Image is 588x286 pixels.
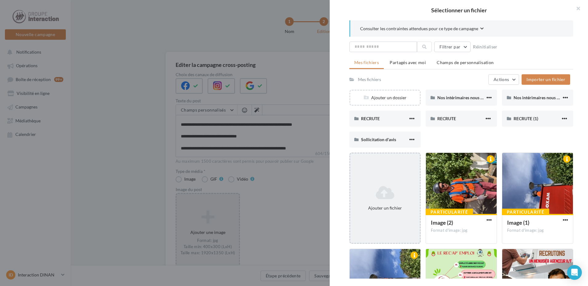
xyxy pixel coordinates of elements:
span: Mes fichiers [354,60,379,65]
span: RECRUTE [437,116,456,121]
button: Importer un fichier [522,74,570,85]
button: Réinitialiser [471,43,500,51]
span: Consulter les contraintes attendues pour ce type de campagne [360,26,478,32]
span: Importer un fichier [526,77,565,82]
span: Champs de personnalisation [437,60,494,65]
button: Consulter les contraintes attendues pour ce type de campagne [360,25,484,33]
span: Nos intérimaires nous partagent leur [437,95,507,100]
h2: Sélectionner un fichier [340,7,578,13]
span: RECRUTE (1) [514,116,538,121]
span: Partagés avec moi [390,60,426,65]
div: Ajouter un fichier [353,205,417,211]
div: Format d'image: jpg [507,228,568,233]
div: Open Intercom Messenger [567,265,582,280]
span: Image (2) [431,219,453,226]
div: Mes fichiers [358,76,381,83]
div: Format d'image: jpg [431,228,492,233]
div: Ajouter un dossier [350,95,420,101]
span: RECRUTE [361,116,380,121]
span: Sollicitation d'avis [361,137,396,142]
div: Particularité [502,209,549,215]
button: Actions [488,74,519,85]
div: Particularité [426,209,473,215]
span: Actions [494,77,509,82]
span: Nos intérimaires nous partagent leur [514,95,584,100]
button: Filtrer par [434,42,471,52]
span: Image (1) [507,219,529,226]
